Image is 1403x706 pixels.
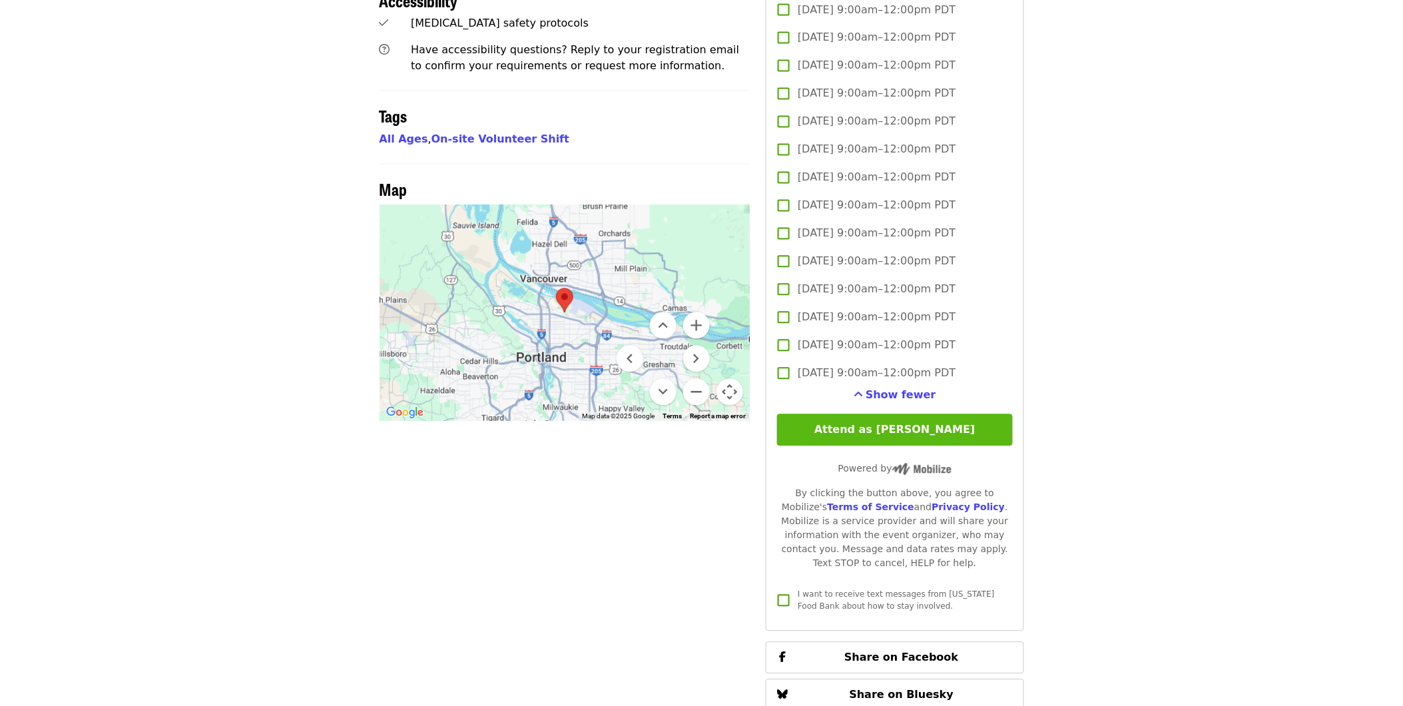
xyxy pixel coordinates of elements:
[383,404,427,422] a: Open this area in Google Maps (opens a new window)
[798,58,956,74] span: [DATE] 9:00am–12:00pm PDT
[383,404,427,422] img: Google
[854,388,936,404] button: See more timeslots
[380,17,389,30] i: check icon
[798,590,994,611] span: I want to receive text messages from [US_STATE] Food Bank about how to stay involved.
[411,44,739,73] span: Have accessibility questions? Reply to your registration email to confirm your requirements or re...
[844,651,958,664] span: Share on Facebook
[663,413,682,420] a: Terms (opens in new tab)
[798,282,956,298] span: [DATE] 9:00am–12:00pm PDT
[798,30,956,46] span: [DATE] 9:00am–12:00pm PDT
[683,312,710,339] button: Zoom in
[798,170,956,186] span: [DATE] 9:00am–12:00pm PDT
[411,16,750,32] div: [MEDICAL_DATA] safety protocols
[798,142,956,158] span: [DATE] 9:00am–12:00pm PDT
[892,464,952,476] img: Powered by Mobilize
[798,114,956,130] span: [DATE] 9:00am–12:00pm PDT
[380,44,390,57] i: question-circle icon
[777,414,1012,446] button: Attend as [PERSON_NAME]
[380,133,431,146] span: ,
[582,413,655,420] span: Map data ©2025 Google
[838,464,952,474] span: Powered by
[777,487,1012,571] div: By clicking the button above, you agree to Mobilize's and . Mobilize is a service provider and wi...
[690,413,746,420] a: Report a map error
[798,2,956,18] span: [DATE] 9:00am–12:00pm PDT
[798,86,956,102] span: [DATE] 9:00am–12:00pm PDT
[798,338,956,354] span: [DATE] 9:00am–12:00pm PDT
[798,226,956,242] span: [DATE] 9:00am–12:00pm PDT
[798,254,956,270] span: [DATE] 9:00am–12:00pm PDT
[650,379,677,406] button: Move down
[380,133,428,146] a: All Ages
[866,389,936,402] span: Show fewer
[932,502,1005,513] a: Privacy Policy
[617,346,643,372] button: Move left
[798,310,956,326] span: [DATE] 9:00am–12:00pm PDT
[683,379,710,406] button: Zoom out
[850,689,954,701] span: Share on Bluesky
[798,198,956,214] span: [DATE] 9:00am–12:00pm PDT
[798,366,956,382] span: [DATE] 9:00am–12:00pm PDT
[766,642,1023,674] button: Share on Facebook
[716,379,743,406] button: Map camera controls
[683,346,710,372] button: Move right
[827,502,914,513] a: Terms of Service
[380,105,408,128] span: Tags
[431,133,569,146] a: On-site Volunteer Shift
[380,178,408,201] span: Map
[650,312,677,339] button: Move up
